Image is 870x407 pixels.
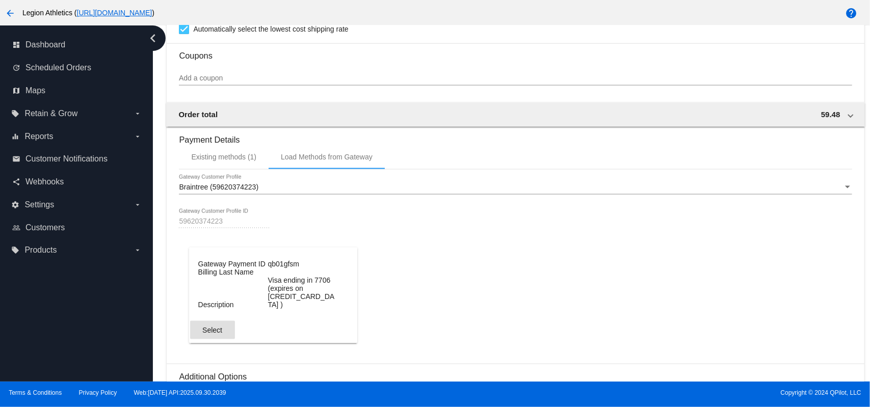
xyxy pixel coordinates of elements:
a: share Webhooks [12,174,142,190]
a: Web:[DATE] API:2025.09.30.2039 [134,389,226,396]
span: Customer Notifications [25,154,108,164]
i: arrow_drop_down [134,246,142,254]
mat-select: Gateway Customer Profile [179,183,852,192]
span: Customers [25,223,65,232]
a: [URL][DOMAIN_NAME] [77,9,152,17]
span: Select [202,326,222,334]
h3: Coupons [179,43,852,61]
span: Settings [24,200,54,209]
i: map [12,87,20,95]
span: Copyright © 2024 QPilot, LLC [444,389,861,396]
i: arrow_drop_down [134,132,142,141]
i: update [12,64,20,72]
i: people_outline [12,224,20,232]
i: arrow_drop_down [134,201,142,209]
span: Order total [178,110,218,119]
dd: Gateway Payment ID [198,260,266,268]
mat-icon: arrow_back [4,7,16,19]
i: settings [11,201,19,209]
dt: Visa ending in 7706 (expires on [CREDIT_CARD_DATA] ) [268,276,336,309]
input: Add a coupon [179,74,852,83]
a: dashboard Dashboard [12,37,142,53]
span: Maps [25,86,45,95]
i: dashboard [12,41,20,49]
div: Existing methods (1) [191,153,256,161]
i: email [12,155,20,163]
i: local_offer [11,110,19,118]
span: Legion Athletics ( ) [22,9,154,17]
a: Terms & Conditions [9,389,62,396]
i: arrow_drop_down [134,110,142,118]
mat-icon: help [845,7,857,19]
span: Retain & Grow [24,109,77,118]
span: Reports [24,132,53,141]
a: people_outline Customers [12,220,142,236]
span: Webhooks [25,177,64,186]
i: equalizer [11,132,19,141]
button: Select [190,321,235,339]
span: Automatically select the lowest cost shipping rate [193,23,348,35]
mat-expansion-panel-header: Order total 59.48 [166,102,864,127]
a: Privacy Policy [79,389,117,396]
div: Load Methods from Gateway [281,153,373,161]
a: map Maps [12,83,142,99]
dd: Billing Last Name [198,268,266,276]
i: share [12,178,20,186]
span: Dashboard [25,40,65,49]
dt: qb01gfsm [268,260,336,268]
a: update Scheduled Orders [12,60,142,76]
h3: Payment Details [179,127,852,145]
dd: Description [198,301,266,309]
span: Scheduled Orders [25,63,91,72]
i: chevron_left [145,30,161,46]
h3: Additional Options [179,372,852,382]
i: local_offer [11,246,19,254]
input: Gateway Customer Profile ID [179,218,271,226]
span: Braintree (59620374223) [179,183,258,191]
span: Products [24,246,57,255]
span: 59.48 [821,110,840,119]
a: email Customer Notifications [12,151,142,167]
